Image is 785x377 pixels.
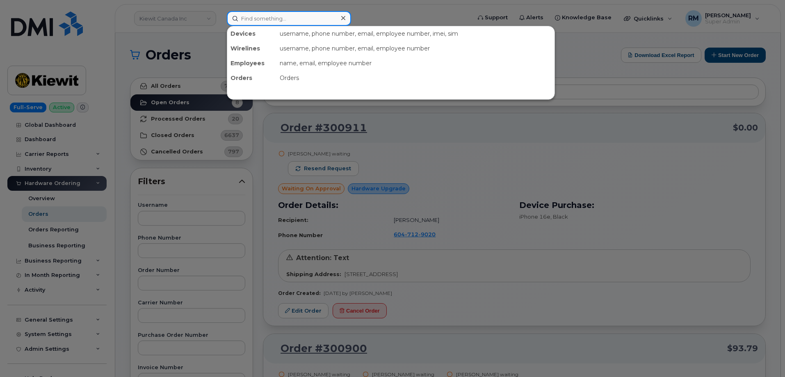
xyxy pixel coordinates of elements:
div: Employees [227,56,276,71]
div: name, email, employee number [276,56,555,71]
div: Wirelines [227,41,276,56]
div: username, phone number, email, employee number [276,41,555,56]
div: username, phone number, email, employee number, imei, sim [276,26,555,41]
div: Orders [276,71,555,85]
iframe: Messenger Launcher [749,341,779,371]
div: Devices [227,26,276,41]
div: Orders [227,71,276,85]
